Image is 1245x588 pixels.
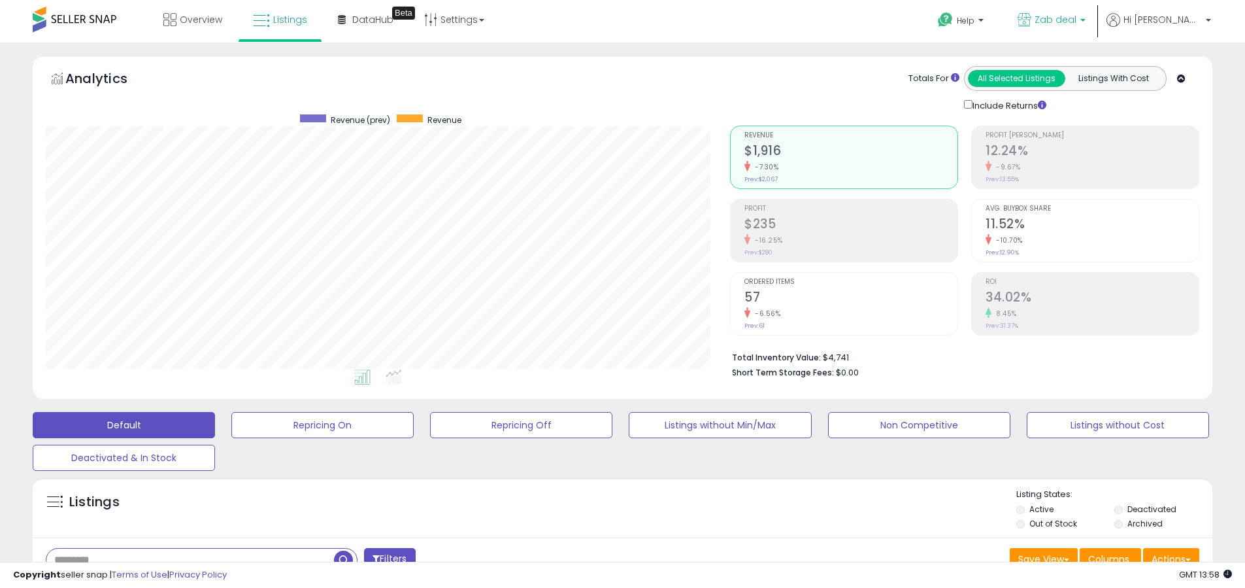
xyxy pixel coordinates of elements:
[954,97,1062,112] div: Include Returns
[744,216,957,234] h2: $235
[231,412,414,438] button: Repricing On
[430,412,612,438] button: Repricing Off
[1088,553,1129,566] span: Columns
[331,114,390,126] span: Revenue (prev)
[33,445,215,471] button: Deactivated & In Stock
[828,412,1010,438] button: Non Competitive
[744,290,957,307] h2: 57
[732,352,821,363] b: Total Inventory Value:
[986,143,1199,161] h2: 12.24%
[836,366,859,379] span: $0.00
[1035,13,1076,26] span: Zab deal
[744,279,957,286] span: Ordered Items
[1010,548,1078,570] button: Save View
[986,175,1019,183] small: Prev: 13.55%
[750,162,778,172] small: -7.30%
[1106,13,1211,43] a: Hi [PERSON_NAME]
[732,367,834,378] b: Short Term Storage Fees:
[744,132,957,139] span: Revenue
[629,412,811,438] button: Listings without Min/Max
[1016,489,1212,501] p: Listing States:
[1065,70,1162,87] button: Listings With Cost
[65,69,153,91] h5: Analytics
[1127,504,1176,515] label: Deactivated
[744,322,765,330] small: Prev: 61
[744,249,772,256] small: Prev: $280
[908,73,959,85] div: Totals For
[937,12,954,28] i: Get Help
[1127,518,1163,529] label: Archived
[392,7,415,20] div: Tooltip anchor
[732,349,1189,364] li: $4,741
[427,114,461,126] span: Revenue
[180,13,222,26] span: Overview
[744,175,778,183] small: Prev: $2,067
[744,143,957,161] h2: $1,916
[991,162,1020,172] small: -9.67%
[1027,412,1209,438] button: Listings without Cost
[1123,13,1202,26] span: Hi [PERSON_NAME]
[69,493,120,511] h5: Listings
[986,132,1199,139] span: Profit [PERSON_NAME]
[13,568,61,581] strong: Copyright
[986,249,1019,256] small: Prev: 12.90%
[273,13,307,26] span: Listings
[991,309,1017,319] small: 8.45%
[1143,548,1199,570] button: Actions
[13,569,227,581] div: seller snap | |
[1080,548,1141,570] button: Columns
[986,290,1199,307] h2: 34.02%
[986,216,1199,234] h2: 11.52%
[169,568,227,581] a: Privacy Policy
[1029,518,1077,529] label: Out of Stock
[352,13,393,26] span: DataHub
[968,70,1065,87] button: All Selected Listings
[957,15,974,26] span: Help
[927,2,997,43] a: Help
[1029,504,1054,515] label: Active
[750,309,780,319] small: -6.56%
[112,568,167,581] a: Terms of Use
[33,412,215,438] button: Default
[991,235,1023,245] small: -10.70%
[986,322,1018,330] small: Prev: 31.37%
[986,205,1199,213] span: Avg. Buybox Share
[986,279,1199,286] span: ROI
[1179,568,1232,581] span: 2025-08-14 13:58 GMT
[750,235,783,245] small: -16.25%
[364,548,415,571] button: Filters
[744,205,957,213] span: Profit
